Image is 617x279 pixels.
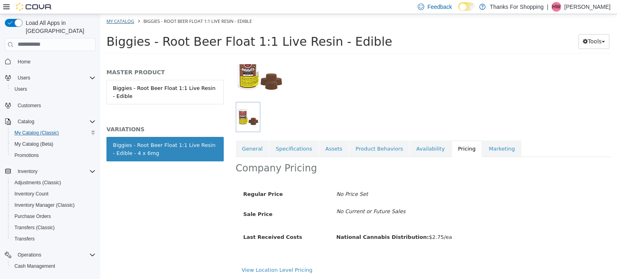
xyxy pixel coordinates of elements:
[11,178,96,187] span: Adjustments (Classic)
[14,73,33,83] button: Users
[11,151,96,160] span: Promotions
[135,28,183,88] img: 150
[8,177,99,188] button: Adjustments (Classic)
[11,223,58,232] a: Transfers (Classic)
[14,263,55,269] span: Cash Management
[18,102,41,109] span: Customers
[14,152,39,159] span: Promotions
[8,150,99,161] button: Promotions
[169,126,218,143] a: Specifications
[6,4,34,10] a: My Catalog
[11,84,30,94] a: Users
[14,202,75,208] span: Inventory Manager (Classic)
[18,252,41,258] span: Operations
[14,101,44,110] a: Customers
[490,2,543,12] p: Thanks For Shopping
[8,127,99,138] button: My Catalog (Classic)
[2,100,99,111] button: Customers
[478,20,509,35] button: Tools
[11,212,96,221] span: Purchase Orders
[2,166,99,177] button: Inventory
[11,212,54,221] a: Purchase Orders
[236,177,268,183] i: No Price Set
[552,2,560,12] span: HW
[11,128,62,138] a: My Catalog (Classic)
[219,126,248,143] a: Assets
[11,223,96,232] span: Transfers (Classic)
[8,83,99,95] button: Users
[236,194,305,200] i: No Current or Future Sales
[14,167,41,176] button: Inventory
[18,59,31,65] span: Home
[6,112,123,119] h5: VARIATIONS
[552,2,561,12] div: Hannah Waugh
[18,168,37,175] span: Inventory
[8,211,99,222] button: Purchase Orders
[14,250,45,260] button: Operations
[14,191,49,197] span: Inventory Count
[6,20,292,35] span: Biggies - Root Beer Float 1:1 Live Resin - Edible
[14,167,96,176] span: Inventory
[18,75,30,81] span: Users
[6,55,123,62] h5: MASTER PRODUCT
[8,200,99,211] button: Inventory Manager (Classic)
[2,56,99,67] button: Home
[11,261,96,271] span: Cash Management
[12,127,117,143] div: Biggies - Root Beer Float 1:1 Live Resin - Edible - 4 x 6mg
[18,118,34,125] span: Catalog
[14,213,51,220] span: Purchase Orders
[14,57,34,67] a: Home
[11,139,96,149] span: My Catalog (Beta)
[11,234,96,244] span: Transfers
[249,126,309,143] a: Product Behaviors
[14,179,61,186] span: Adjustments (Classic)
[14,130,59,136] span: My Catalog (Classic)
[8,233,99,244] button: Transfers
[14,224,55,231] span: Transfers (Classic)
[11,84,96,94] span: Users
[14,73,96,83] span: Users
[458,2,475,11] input: Dark Mode
[351,126,382,143] a: Pricing
[143,197,172,203] span: Sale Price
[11,151,42,160] a: Promotions
[11,128,96,138] span: My Catalog (Classic)
[564,2,611,12] p: [PERSON_NAME]
[427,3,452,11] span: Feedback
[141,253,212,259] a: View Location Level Pricing
[14,250,96,260] span: Operations
[11,139,57,149] a: My Catalog (Beta)
[8,261,99,272] button: Cash Management
[22,19,96,35] span: Load All Apps in [GEOGRAPHIC_DATA]
[2,116,99,127] button: Catalog
[135,148,217,161] h2: Company Pricing
[382,126,421,143] a: Marketing
[11,178,64,187] a: Adjustments (Classic)
[14,57,96,67] span: Home
[547,2,548,12] p: |
[14,236,35,242] span: Transfers
[11,189,52,199] a: Inventory Count
[143,220,202,226] span: Last Received Costs
[11,189,96,199] span: Inventory Count
[2,72,99,83] button: Users
[236,220,329,226] b: National Cannabis Distribution:
[14,117,37,126] button: Catalog
[14,100,96,110] span: Customers
[43,4,151,10] span: Biggies - Root Beer Float 1:1 Live Resin - Edible
[143,177,182,183] span: Regular Price
[14,86,27,92] span: Users
[236,220,351,226] span: $2.75/ea
[8,188,99,200] button: Inventory Count
[14,141,53,147] span: My Catalog (Beta)
[11,234,38,244] a: Transfers
[11,200,78,210] a: Inventory Manager (Classic)
[11,200,96,210] span: Inventory Manager (Classic)
[8,138,99,150] button: My Catalog (Beta)
[6,66,123,90] a: Biggies - Root Beer Float 1:1 Live Resin - Edible
[135,126,169,143] a: General
[16,3,52,11] img: Cova
[14,117,96,126] span: Catalog
[2,249,99,261] button: Operations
